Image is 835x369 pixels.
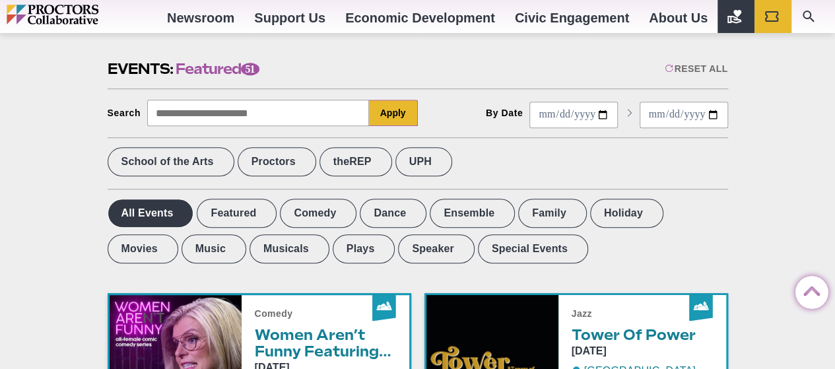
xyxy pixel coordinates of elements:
span: 51 [241,63,259,75]
label: theREP [319,147,392,176]
label: Plays [333,234,395,263]
label: Ensemble [430,199,515,228]
label: Featured [197,199,277,228]
label: School of the Arts [108,147,234,176]
span: Featured [176,59,259,79]
label: Dance [360,199,426,228]
div: By Date [486,108,523,118]
img: Proctors logo [7,5,155,24]
label: Family [518,199,587,228]
label: Movies [108,234,178,263]
label: Special Events [478,234,588,263]
h2: Events: [108,59,259,79]
label: Musicals [250,234,329,263]
label: Proctors [238,147,316,176]
div: Search [108,108,141,118]
label: UPH [395,147,452,176]
a: Back to Top [795,277,822,303]
button: Apply [369,100,418,126]
label: Holiday [590,199,663,228]
div: Reset All [665,63,727,74]
label: Music [182,234,246,263]
label: Comedy [280,199,356,228]
label: Speaker [398,234,474,263]
label: All Events [108,199,194,228]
